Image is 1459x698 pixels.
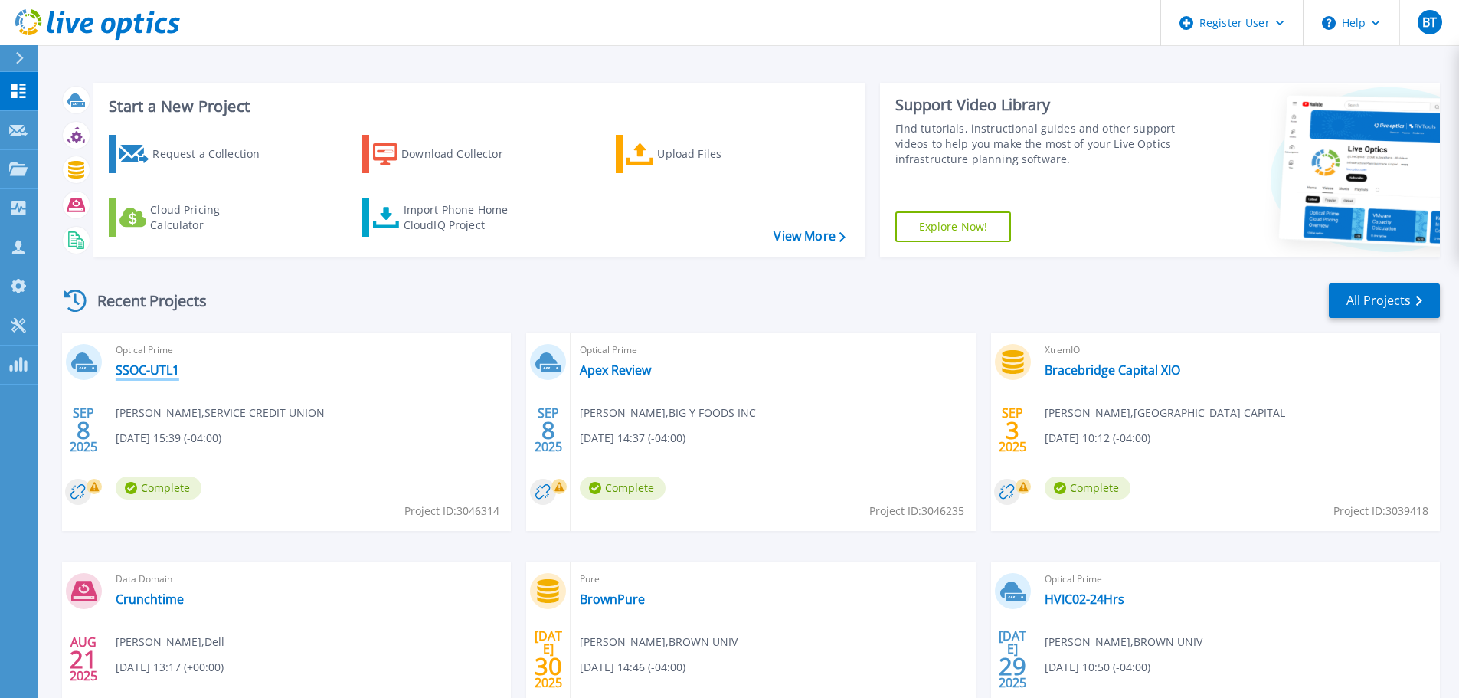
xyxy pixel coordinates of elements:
[150,202,273,233] div: Cloud Pricing Calculator
[1045,571,1431,588] span: Optical Prime
[998,631,1027,687] div: [DATE] 2025
[534,631,563,687] div: [DATE] 2025
[580,405,756,421] span: [PERSON_NAME] , BIG Y FOODS INC
[401,139,524,169] div: Download Collector
[657,139,780,169] div: Upload Files
[109,98,845,115] h3: Start a New Project
[580,634,738,650] span: [PERSON_NAME] , BROWN UNIV
[895,121,1181,167] div: Find tutorials, instructional guides and other support videos to help you make the most of your L...
[77,424,90,437] span: 8
[1333,503,1428,519] span: Project ID: 3039418
[70,653,97,666] span: 21
[1045,405,1285,421] span: [PERSON_NAME] , [GEOGRAPHIC_DATA] CAPITAL
[69,631,98,687] div: AUG 2025
[1006,424,1019,437] span: 3
[109,135,280,173] a: Request a Collection
[109,198,280,237] a: Cloud Pricing Calculator
[116,571,502,588] span: Data Domain
[404,503,499,519] span: Project ID: 3046314
[1045,362,1180,378] a: Bracebridge Capital XIO
[541,424,555,437] span: 8
[69,402,98,458] div: SEP 2025
[116,342,502,359] span: Optical Prime
[580,342,966,359] span: Optical Prime
[998,402,1027,458] div: SEP 2025
[999,660,1026,673] span: 29
[535,660,562,673] span: 30
[895,95,1181,115] div: Support Video Library
[774,229,845,244] a: View More
[1045,634,1202,650] span: [PERSON_NAME] , BROWN UNIV
[116,634,224,650] span: [PERSON_NAME] , Dell
[1329,283,1440,318] a: All Projects
[869,503,964,519] span: Project ID: 3046235
[404,202,523,233] div: Import Phone Home CloudIQ Project
[1045,430,1150,447] span: [DATE] 10:12 (-04:00)
[1045,477,1130,500] span: Complete
[362,135,533,173] a: Download Collector
[152,139,275,169] div: Request a Collection
[1045,659,1150,676] span: [DATE] 10:50 (-04:00)
[534,402,563,458] div: SEP 2025
[580,477,666,500] span: Complete
[616,135,787,173] a: Upload Files
[59,282,227,320] div: Recent Projects
[580,430,685,447] span: [DATE] 14:37 (-04:00)
[580,659,685,676] span: [DATE] 14:46 (-04:00)
[580,591,645,607] a: BrownPure
[116,591,184,607] a: Crunchtime
[116,477,201,500] span: Complete
[580,571,966,588] span: Pure
[1422,16,1437,28] span: BT
[116,405,325,421] span: [PERSON_NAME] , SERVICE CREDIT UNION
[116,659,224,676] span: [DATE] 13:17 (+00:00)
[1045,591,1124,607] a: HVIC02-24Hrs
[1045,342,1431,359] span: XtremIO
[116,362,179,378] a: SSOC-UTL1
[895,211,1012,242] a: Explore Now!
[116,430,221,447] span: [DATE] 15:39 (-04:00)
[580,362,651,378] a: Apex Review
